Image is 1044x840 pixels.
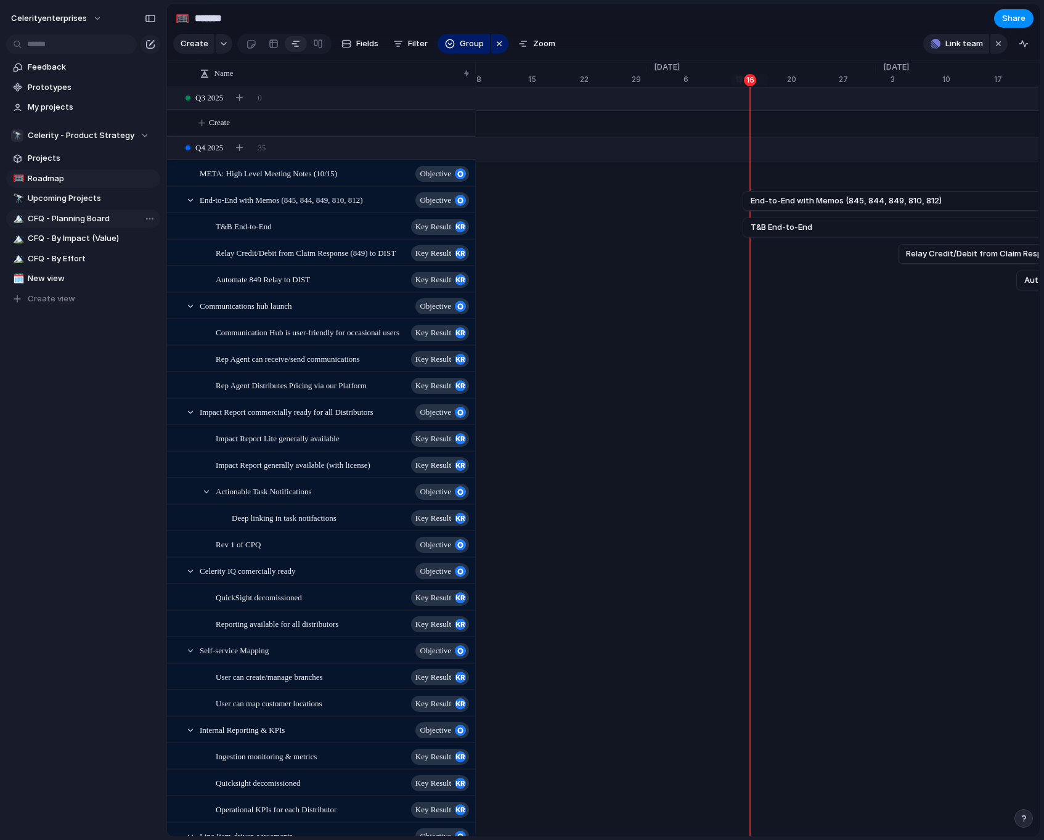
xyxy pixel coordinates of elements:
button: key result [411,245,469,261]
span: key result [415,351,451,368]
span: Internal Reporting & KPIs [200,722,285,736]
button: key result [411,457,469,473]
span: Group [460,38,484,50]
button: Filter [388,34,433,54]
span: Rev 1 of CPQ [216,537,261,551]
div: 🔭 [11,129,23,142]
span: Rep Agent Distributes Pricing via our Platform [216,378,367,392]
span: End-to-End with Memos (845, 844, 849, 810, 812) [751,195,942,207]
span: [DATE] [876,61,916,73]
span: [DATE] [646,61,687,73]
span: Impact Report Lite generally available [216,431,340,445]
span: Create [209,116,230,129]
span: Impact Report generally available (with license) [216,457,370,471]
span: Communication Hub is user-friendly for occasional users [216,325,399,339]
span: key result [415,510,451,527]
a: 🏔️CFQ - Planning Board [6,210,160,228]
span: Name [214,67,234,80]
div: 27 [839,74,876,85]
button: Create [173,34,214,54]
span: Link team [945,38,983,50]
span: T&B End-to-End [751,221,812,234]
span: key result [415,430,451,447]
button: 🔭Celerity - Product Strategy [6,126,160,145]
div: 29 [632,74,646,85]
span: T&B End-to-End [216,219,272,233]
span: Filter [408,38,428,50]
a: 🗓️New view [6,269,160,288]
a: Prototypes [6,78,160,97]
button: key result [411,802,469,818]
span: Impact Report commercially ready for all Distributors [200,404,373,418]
button: objective [415,192,469,208]
a: Feedback [6,58,160,76]
span: key result [415,775,451,792]
span: CFQ - Planning Board [28,213,156,225]
button: 🏔️ [11,232,23,245]
span: New view [28,272,156,285]
button: key result [411,749,469,765]
button: key result [411,325,469,341]
div: 10 [942,74,994,85]
button: objective [415,404,469,420]
button: key result [411,378,469,394]
span: key result [415,695,451,712]
span: Automate 849 Relay to DIST [216,272,310,286]
span: key result [415,218,451,235]
button: 🏔️ [11,213,23,225]
button: objective [415,722,469,738]
a: 🏔️CFQ - By Impact (Value) [6,229,160,248]
span: Self-service Mapping [200,643,269,657]
span: Celerity - Product Strategy [28,129,134,142]
div: 22 [580,74,632,85]
a: 🏔️CFQ - By Effort [6,250,160,268]
span: objective [420,722,451,739]
span: Create view [28,293,75,305]
span: End-to-End with Memos (845, 844, 849, 810, 812) [200,192,363,206]
button: key result [411,590,469,606]
span: CFQ - By Impact (Value) [28,232,156,245]
button: key result [411,616,469,632]
button: objective [415,298,469,314]
button: 🗓️ [11,272,23,285]
div: 8 [476,74,528,85]
a: 🥅Roadmap [6,169,160,188]
button: key result [411,669,469,685]
span: 0 [258,92,262,104]
button: key result [411,272,469,288]
span: Share [1002,12,1026,25]
button: Fields [336,34,383,54]
span: key result [415,616,451,633]
button: 🥅 [173,9,192,28]
button: 🔭 [11,192,23,205]
button: key result [411,351,469,367]
div: 🥅 [176,10,189,27]
span: celerityenterprises [11,12,87,25]
span: CFQ - By Effort [28,253,156,265]
div: 🥅 [13,171,22,186]
button: 🥅 [11,173,23,185]
span: User can create/manage branches [216,669,323,683]
div: 16 [744,74,756,86]
a: 🔭Upcoming Projects [6,189,160,208]
span: User can map customer locations [216,696,322,710]
span: Quicksight decomissioned [216,775,301,789]
span: QuickSight decomissioned [216,590,302,604]
button: objective [415,537,469,553]
a: My projects [6,98,160,116]
div: 🔭 [13,192,22,206]
a: Projects [6,149,160,168]
span: Feedback [28,61,156,73]
span: objective [420,404,451,421]
span: Deep linking in task notifactions [232,510,336,524]
button: Zoom [513,34,560,54]
span: objective [420,298,451,315]
span: Operational KPIs for each Distributor [216,802,336,816]
span: Q4 2025 [195,142,223,154]
button: key result [411,510,469,526]
span: key result [415,801,451,818]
